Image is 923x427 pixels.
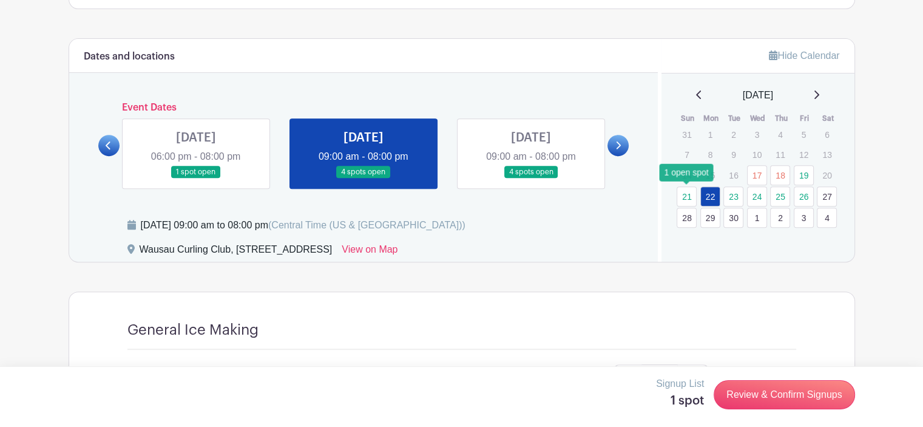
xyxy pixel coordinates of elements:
[700,145,720,164] p: 8
[817,166,837,185] p: 20
[140,242,333,262] div: Wausau Curling Club, [STREET_ADDRESS]
[747,125,767,144] p: 3
[723,186,743,207] a: 23
[746,112,770,125] th: Wed
[817,208,837,228] a: 4
[770,165,790,185] a: 18
[127,321,259,339] h4: General Ice Making
[677,208,697,228] a: 28
[770,125,790,144] p: 4
[794,165,814,185] a: 19
[268,220,465,230] span: (Central Time (US & [GEOGRAPHIC_DATA]))
[770,208,790,228] a: 2
[614,364,642,394] a: -
[817,125,837,144] p: 6
[770,186,790,207] a: 25
[769,112,793,125] th: Thu
[793,112,817,125] th: Fri
[677,186,697,207] a: 21
[794,208,814,228] a: 3
[723,112,746,125] th: Tue
[769,50,839,61] a: Hide Calendar
[747,165,767,185] a: 17
[747,145,767,164] p: 10
[141,218,465,233] div: [DATE] 09:00 am to 08:00 pm
[747,186,767,207] a: 24
[723,125,743,144] p: 2
[84,51,175,63] h6: Dates and locations
[342,242,397,262] a: View on Map
[656,394,704,408] h5: 1 spot
[794,186,814,207] a: 26
[817,145,837,164] p: 13
[659,163,713,181] div: 1 open spot
[723,145,743,164] p: 9
[700,125,720,144] p: 1
[723,208,743,228] a: 30
[816,112,840,125] th: Sat
[656,377,704,391] p: Signup List
[794,145,814,164] p: 12
[747,208,767,228] a: 1
[700,208,720,228] a: 29
[770,145,790,164] p: 11
[700,112,723,125] th: Mon
[700,186,720,207] a: 22
[794,125,814,144] p: 5
[676,112,700,125] th: Sun
[304,364,409,394] div: Flood - No experience necessary
[677,125,697,144] p: 31
[714,380,854,409] a: Review & Confirm Signups
[817,186,837,207] a: 27
[743,88,773,103] span: [DATE]
[723,166,743,185] p: 16
[677,364,708,394] a: +
[120,102,608,114] h6: Event Dates
[677,145,697,164] p: 7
